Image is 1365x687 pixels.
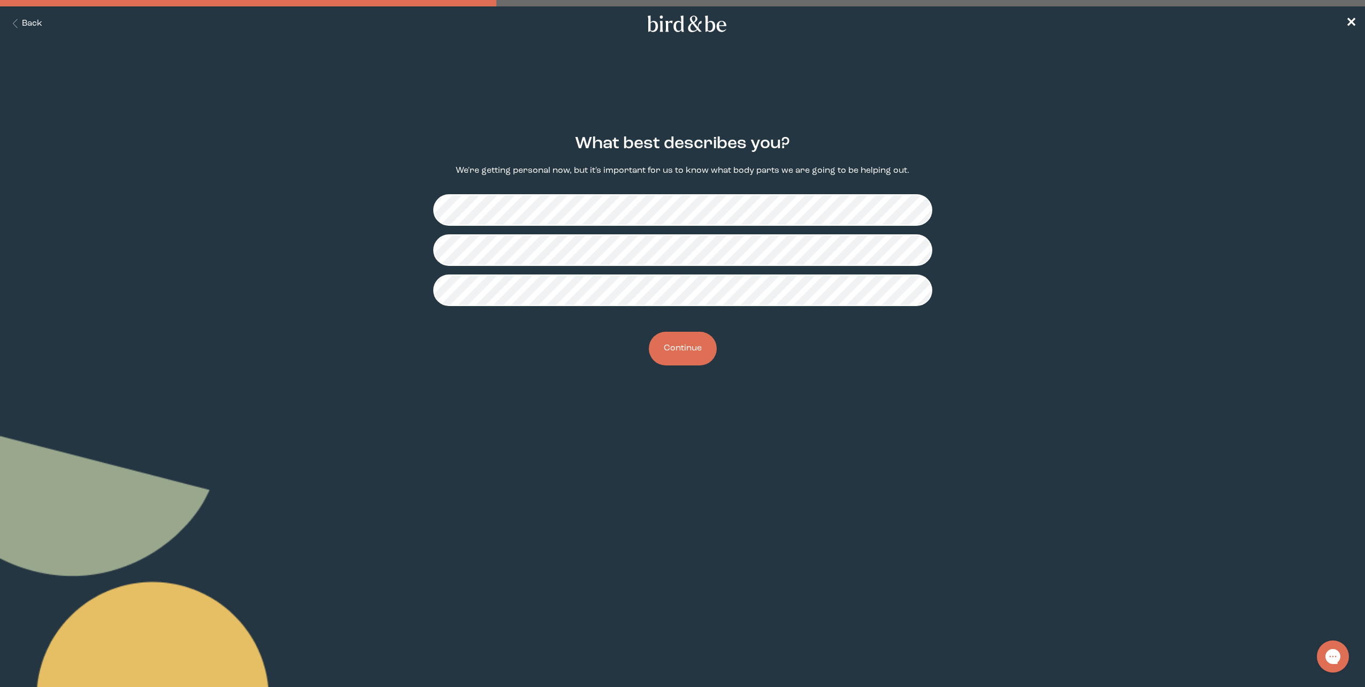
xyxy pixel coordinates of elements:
[456,165,909,177] p: We're getting personal now, but it's important for us to know what body parts we are going to be ...
[649,332,717,365] button: Continue
[1346,14,1356,33] a: ✕
[1346,17,1356,30] span: ✕
[9,18,42,30] button: Back Button
[575,132,790,156] h2: What best describes you?
[1312,637,1354,676] iframe: Gorgias live chat messenger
